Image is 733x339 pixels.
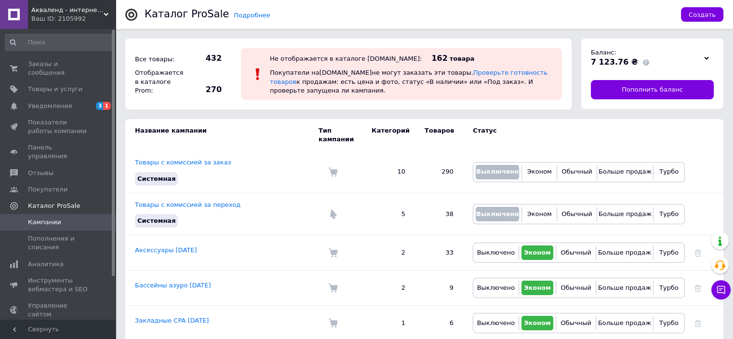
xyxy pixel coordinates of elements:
button: Больше продаж [600,207,651,221]
span: Управление сайтом [28,301,89,319]
span: Каталог ProSale [28,202,80,210]
span: товара [450,55,475,62]
span: Выключено [477,319,515,326]
img: Комиссия за заказ [328,318,338,328]
button: Обычный [559,245,593,260]
div: Отображается в каталоге Prom: [133,66,186,97]
img: :exclamation: [251,67,265,81]
button: Турбо [656,207,682,221]
button: Выключено [476,316,516,330]
button: Больше продаж [599,245,651,260]
img: Комиссия за заказ [328,167,338,177]
input: Поиск [5,34,114,51]
span: Системная [137,175,175,182]
span: 1 [103,102,111,110]
span: Эконом [524,249,551,256]
span: Пополнения и списания [28,234,89,252]
button: Турбо [656,245,682,260]
div: Не отображается в каталоге [DOMAIN_NAME]: [270,55,422,62]
td: Товаров [415,119,463,151]
button: Обычный [559,281,593,295]
a: Удалить [694,284,701,291]
button: Обычный [560,165,594,179]
button: Выключено [476,245,516,260]
td: Статус [463,119,685,151]
td: 38 [415,193,463,235]
button: Эконом [521,316,553,330]
td: 2 [362,271,415,306]
button: Выключено [476,281,516,295]
span: Обычный [561,168,592,175]
span: 3 [96,102,104,110]
img: Комиссия за заказ [328,283,338,293]
span: Кампании [28,218,61,227]
span: Выключено [476,210,519,217]
span: Турбо [659,284,679,291]
span: Отзывы [28,169,53,177]
span: Обычный [561,210,592,217]
button: Больше продаж [600,165,651,179]
button: Выключено [476,207,519,221]
button: Обычный [560,207,594,221]
td: 2 [362,235,415,271]
button: Выключено [476,165,519,179]
td: 9 [415,271,463,306]
span: Обычный [560,284,591,291]
td: 33 [415,235,463,271]
td: 10 [362,151,415,193]
div: Каталог ProSale [145,9,229,19]
a: Товары с комиссией за заказ [135,159,231,166]
span: Показатели работы компании [28,118,89,136]
td: 290 [415,151,463,193]
span: Эконом [527,168,552,175]
span: Больше продаж [599,168,652,175]
span: Больше продаж [598,284,651,291]
span: Выключено [477,249,515,256]
button: Эконом [524,165,554,179]
a: Закладные CPA [DATE] [135,317,209,324]
span: Больше продаж [599,210,652,217]
button: Чат с покупателем [711,280,731,299]
span: Пополнить баланс [622,85,683,94]
span: Выключено [476,168,519,175]
span: 7 123.76 ₴ [591,57,638,67]
div: Ваш ID: 2105992 [31,14,116,23]
a: Товары с комиссией за переход [135,201,240,208]
button: Турбо [656,281,682,295]
span: 162 [431,54,447,63]
a: Удалить [694,249,701,256]
span: Покупатели [28,185,67,194]
span: Панель управления [28,143,89,161]
span: Эконом [527,210,552,217]
span: Системная [137,217,175,224]
button: Эконом [521,281,553,295]
a: Подробнее [234,12,270,19]
span: Баланс: [591,49,616,56]
span: Больше продаж [598,319,651,326]
span: Аналитика [28,260,64,269]
span: Акваленд - интернет магазин [31,6,104,14]
button: Турбо [656,165,682,179]
a: Проверьте готовность товаров [270,69,547,85]
td: Тип кампании [319,119,362,151]
span: Инструменты вебмастера и SEO [28,276,89,294]
span: Создать [689,11,716,18]
span: Уведомления [28,102,72,110]
span: Турбо [659,319,679,326]
span: Выключено [477,284,515,291]
span: Покупатели на [DOMAIN_NAME] не могут заказать эти товары. к продажам: есть цена и фото, статус «В... [270,69,547,94]
span: 270 [188,84,222,95]
span: 432 [188,53,222,64]
button: Создать [681,7,723,22]
span: Обычный [560,319,591,326]
button: Турбо [656,316,682,330]
img: Комиссия за заказ [328,248,338,258]
span: Больше продаж [598,249,651,256]
span: Эконом [524,319,551,326]
a: Бассейны азуро [DATE] [135,282,211,289]
span: Турбо [659,210,679,217]
span: Обычный [560,249,591,256]
button: Эконом [524,207,554,221]
div: Все товары: [133,53,186,66]
td: Название кампании [125,119,319,151]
